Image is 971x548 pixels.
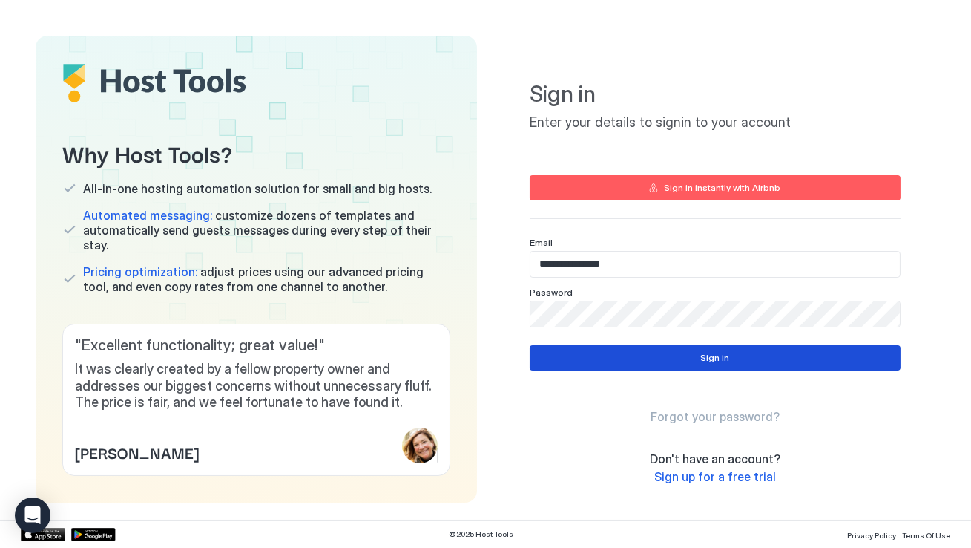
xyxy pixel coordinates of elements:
span: It was clearly created by a fellow property owner and addresses our biggest concerns without unne... [75,361,438,411]
a: Terms Of Use [902,526,950,542]
a: Privacy Policy [847,526,896,542]
input: Input Field [530,301,900,327]
span: Email [530,237,553,248]
span: Don't have an account? [650,451,780,466]
button: Sign in [530,345,901,371]
span: Pricing optimization: [83,264,197,279]
div: profile [402,428,438,463]
span: Sign up for a free trial [654,469,776,484]
span: " Excellent functionality; great value! " [75,336,438,355]
span: Enter your details to signin to your account [530,114,901,131]
input: Input Field [530,252,900,277]
a: App Store [21,528,65,541]
a: Sign up for a free trial [654,469,776,485]
span: [PERSON_NAME] [75,441,199,463]
a: Forgot your password? [651,409,780,425]
span: All-in-one hosting automation solution for small and big hosts. [83,181,432,196]
div: Sign in [700,351,729,365]
a: Google Play Store [71,528,116,541]
div: Sign in instantly with Airbnb [664,181,780,195]
span: Why Host Tools? [62,136,450,169]
span: Sign in [530,80,901,108]
span: adjust prices using our advanced pricing tool, and even copy rates from one channel to another. [83,264,450,294]
span: Password [530,287,573,298]
span: Forgot your password? [651,409,780,424]
span: Automated messaging: [83,208,212,223]
span: Terms Of Use [902,531,950,540]
span: Privacy Policy [847,531,896,540]
span: © 2025 Host Tools [450,529,514,539]
span: customize dozens of templates and automatically send guests messages during every step of their s... [83,208,450,252]
div: Open Intercom Messenger [15,498,50,533]
button: Sign in instantly with Airbnb [530,175,901,200]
